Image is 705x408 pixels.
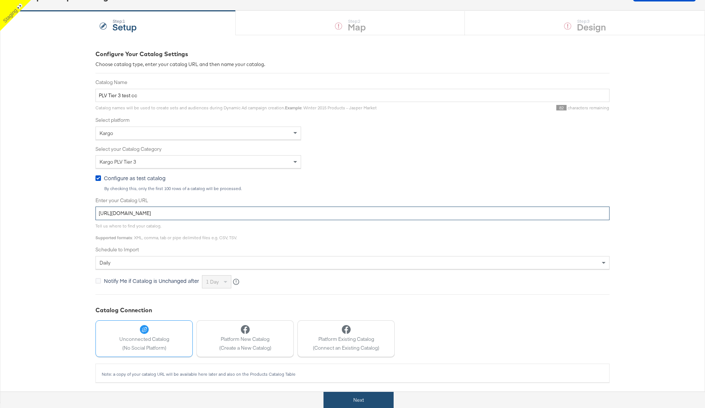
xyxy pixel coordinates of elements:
[219,345,271,351] span: (Create a New Catalog)
[95,61,610,68] div: Choose catalog type, enter your catalog URL and then name your catalog.
[95,50,610,58] div: Configure Your Catalog Settings
[95,246,610,253] label: Schedule to Import
[95,235,132,240] strong: Supported formats
[104,186,610,191] div: By checking this, only the first 100 rows of a catalog will be processed.
[104,277,199,284] span: Notify Me if Catalog is Unchanged after
[119,345,169,351] span: (No Social Platform)
[100,259,111,266] span: daily
[297,320,395,357] button: Platform Existing Catalog(Connect an Existing Catalog)
[196,320,294,357] button: Platform New Catalog(Create a New Catalog)
[101,372,604,377] div: Note: a copy of your catalog URL will be available here later and also on the Products Catalog Table
[377,105,610,111] div: characters remaining
[95,117,610,124] label: Select platform
[95,306,610,314] div: Catalog Connection
[95,105,377,110] span: Catalog names will be used to create sets and audiences during Dynamic Ad campaign creation. : Wi...
[95,79,610,86] label: Catalog Name
[100,130,113,136] span: Kargo
[313,345,379,351] span: (Connect an Existing Catalog)
[112,21,137,33] strong: Setup
[95,207,610,220] input: Enter Catalog URL, e.g. http://www.example.com/products.xml
[112,19,137,24] div: Step: 1
[95,223,237,240] span: Tell us where to find your catalog. : XML, comma, tab or pipe delimited files e.g. CSV, TSV.
[95,89,610,102] input: Name your catalog e.g. My Dynamic Product Catalog
[104,174,166,182] span: Configure as test catalog
[556,105,567,110] span: 82
[219,336,271,343] span: Platform New Catalog
[119,336,169,343] span: Unconnected Catalog
[206,278,219,285] span: 1 day
[95,197,610,204] label: Enter your Catalog URL
[95,146,610,153] label: Select your Catalog Category
[285,105,301,110] strong: Example
[95,320,193,357] button: Unconnected Catalog(No Social Platform)
[313,336,379,343] span: Platform Existing Catalog
[100,159,136,165] span: Kargo PLV Tier 3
